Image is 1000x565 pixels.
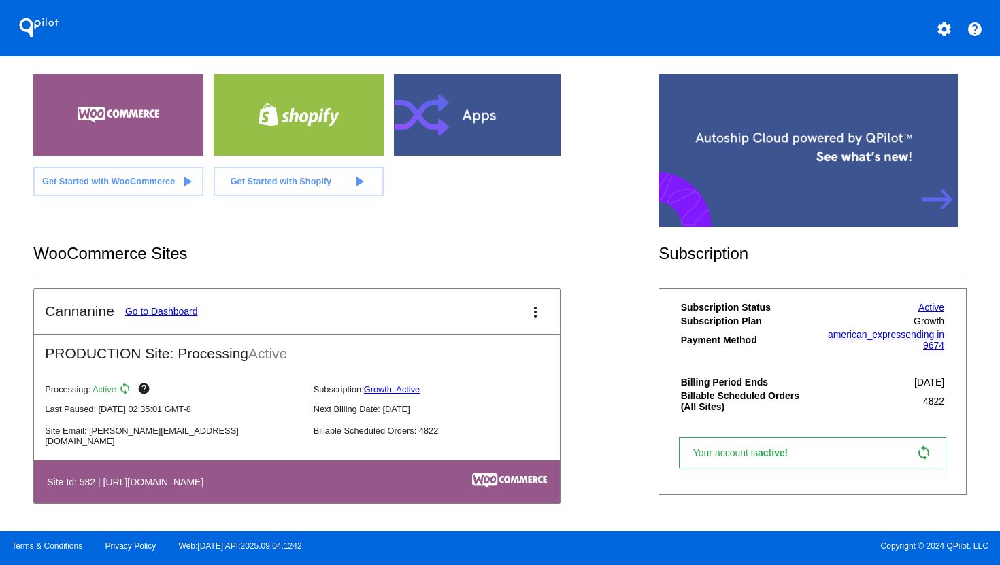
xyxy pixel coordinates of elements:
span: active! [758,447,795,458]
h2: PRODUCTION Site: Processing [34,335,560,362]
mat-icon: more_vert [527,304,544,320]
a: Active [918,302,944,313]
span: Get Started with WooCommerce [42,176,175,186]
th: Billing Period Ends [680,376,813,388]
a: Terms & Conditions [12,541,82,551]
a: Privacy Policy [105,541,156,551]
a: american_expressending in 9674 [828,329,944,351]
h2: Cannanine [45,303,114,320]
a: Go to Dashboard [125,306,198,317]
span: Growth [914,315,944,326]
th: Payment Method [680,328,813,352]
p: Next Billing Date: [DATE] [314,404,571,414]
h2: Subscription [659,244,967,263]
a: Your account isactive! sync [679,437,946,468]
span: 4822 [923,396,944,407]
span: Copyright © 2024 QPilot, LLC [512,541,988,551]
p: Processing: [45,382,302,398]
img: c53aa0e5-ae75-48aa-9bee-956650975ee5 [472,473,547,488]
span: [DATE] [914,377,944,388]
span: Your account is [693,447,802,458]
th: Subscription Status [680,301,813,313]
mat-icon: sync [916,445,932,461]
mat-icon: play_arrow [351,173,367,190]
mat-icon: settings [936,21,952,37]
p: Site Email: [PERSON_NAME][EMAIL_ADDRESS][DOMAIN_NAME] [45,426,302,446]
h2: WooCommerce Sites [33,244,659,263]
mat-icon: help [137,382,154,398]
a: Growth: Active [364,384,420,394]
p: Subscription: [314,384,571,394]
th: Billable Scheduled Orders (All Sites) [680,390,813,413]
mat-icon: sync [118,382,135,398]
span: Active [93,384,116,394]
mat-icon: help [967,21,983,37]
th: Subscription Plan [680,315,813,327]
mat-icon: play_arrow [179,173,195,190]
p: Billable Scheduled Orders: 4822 [314,426,571,436]
h4: Site Id: 582 | [URL][DOMAIN_NAME] [47,477,210,487]
a: Get Started with Shopify [214,167,384,196]
a: Web:[DATE] API:2025.09.04.1242 [179,541,302,551]
span: american_express [828,329,905,340]
p: Last Paused: [DATE] 02:35:01 GMT-8 [45,404,302,414]
span: Get Started with Shopify [231,176,332,186]
h1: QPilot [12,14,66,41]
a: Get Started with WooCommerce [33,167,203,196]
span: Active [248,345,287,361]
